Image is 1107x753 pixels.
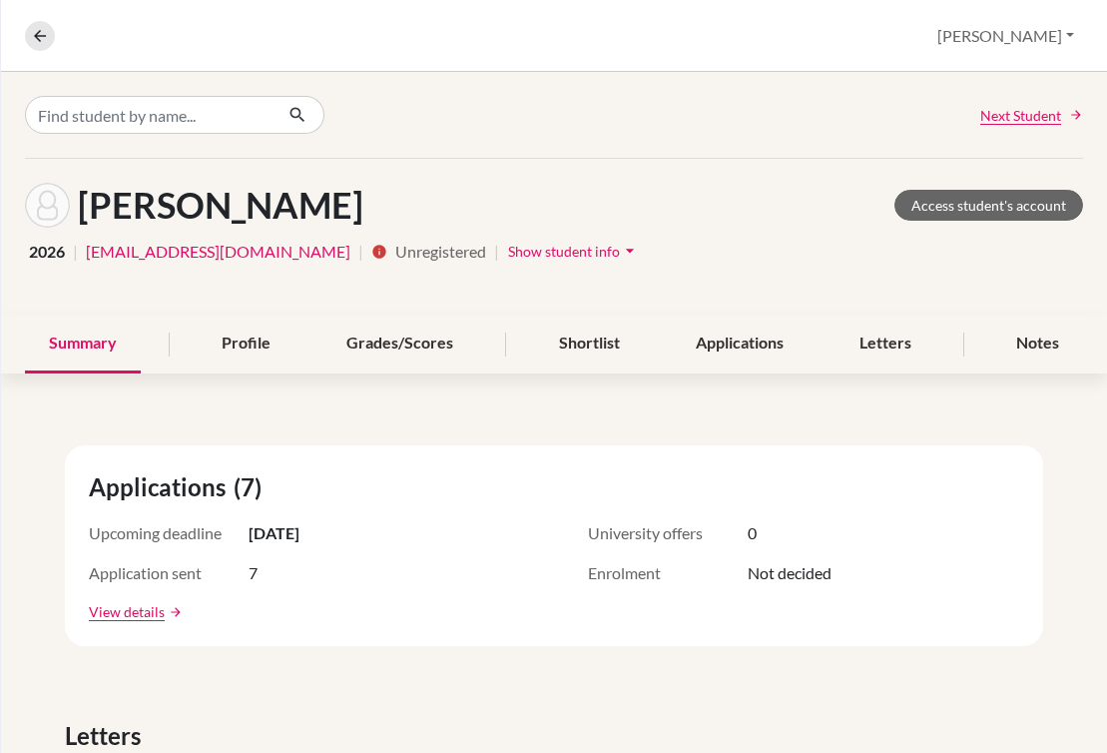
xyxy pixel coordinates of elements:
[249,561,258,585] span: 7
[198,315,294,374] div: Profile
[494,240,499,264] span: |
[89,601,165,622] a: View details
[89,521,249,545] span: Upcoming deadline
[620,241,640,261] i: arrow_drop_down
[992,315,1083,374] div: Notes
[29,240,65,264] span: 2026
[322,315,477,374] div: Grades/Scores
[928,17,1083,55] button: [PERSON_NAME]
[748,521,757,545] span: 0
[894,190,1083,221] a: Access student's account
[73,240,78,264] span: |
[89,469,234,505] span: Applications
[980,105,1083,126] a: Next Student
[25,183,70,228] img: Bokai Liu's avatar
[25,96,273,134] input: Find student by name...
[588,561,748,585] span: Enrolment
[835,315,935,374] div: Letters
[748,561,831,585] span: Not decided
[371,244,387,260] i: info
[78,184,363,227] h1: [PERSON_NAME]
[89,561,249,585] span: Application sent
[25,315,141,374] div: Summary
[672,315,808,374] div: Applications
[588,521,748,545] span: University offers
[86,240,350,264] a: [EMAIL_ADDRESS][DOMAIN_NAME]
[165,605,183,619] a: arrow_forward
[358,240,363,264] span: |
[507,236,641,267] button: Show student infoarrow_drop_down
[508,243,620,260] span: Show student info
[249,521,299,545] span: [DATE]
[234,469,270,505] span: (7)
[535,315,644,374] div: Shortlist
[980,105,1061,126] span: Next Student
[395,240,486,264] span: Unregistered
